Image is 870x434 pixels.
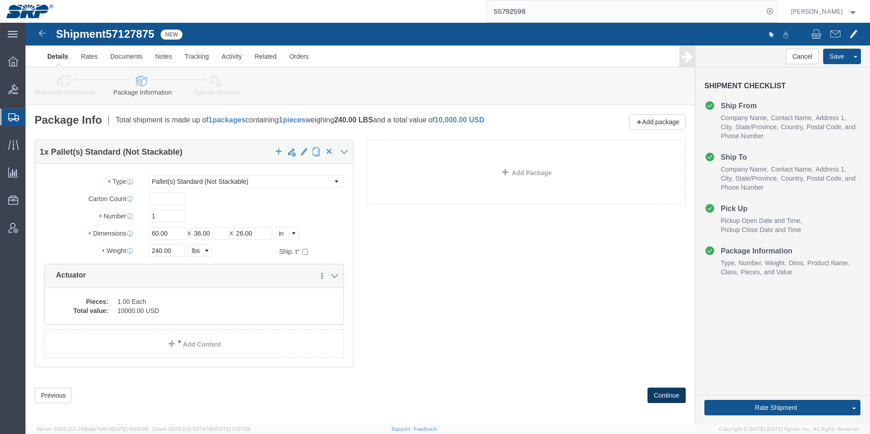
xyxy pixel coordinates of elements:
[487,0,764,22] input: Search for shipment number, reference number
[391,426,414,432] a: Support
[111,426,148,432] span: [DATE] 10:09:35
[6,5,53,18] img: logo
[790,6,858,17] button: [PERSON_NAME]
[791,6,843,16] span: Ed Simmons
[36,426,148,432] span: Server: 2025.21.0-769a9a7b8c3
[215,426,250,432] span: [DATE] 11:37:29
[25,23,870,424] iframe: FS Legacy Container
[719,425,859,433] span: Copyright © [DATE]-[DATE] Agistix Inc., All Rights Reserved
[152,426,250,432] span: Client: 2025.21.0-7d7479b
[414,426,437,432] a: Feedback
